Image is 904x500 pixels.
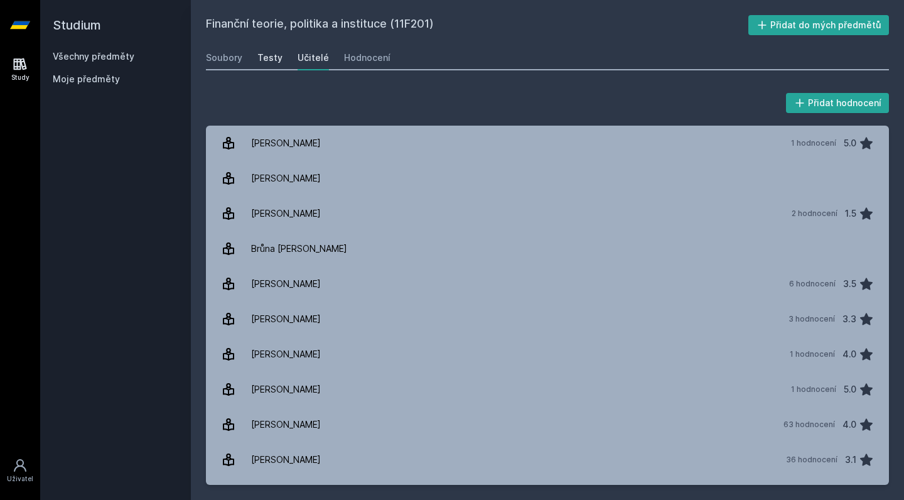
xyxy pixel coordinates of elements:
div: 6 hodnocení [789,279,836,289]
div: 5.0 [844,131,856,156]
div: [PERSON_NAME] [251,271,321,296]
a: Učitelé [298,45,329,70]
div: 3 hodnocení [788,314,835,324]
div: 5.0 [844,377,856,402]
div: 1 hodnocení [791,384,836,394]
a: Hodnocení [344,45,390,70]
a: [PERSON_NAME] 1 hodnocení 5.0 [206,126,889,161]
div: 1 hodnocení [790,349,835,359]
a: Testy [257,45,282,70]
a: Všechny předměty [53,51,134,62]
div: 63 hodnocení [783,420,835,430]
div: 1.5 [845,201,856,226]
a: Soubory [206,45,242,70]
button: Přidat do mých předmětů [748,15,890,35]
a: [PERSON_NAME] 6 hodnocení 3.5 [206,266,889,302]
div: 1 hodnocení [791,138,836,148]
a: [PERSON_NAME] 3 hodnocení 3.3 [206,302,889,337]
div: [PERSON_NAME] [251,377,321,402]
div: [PERSON_NAME] [251,412,321,437]
div: Testy [257,52,282,64]
a: [PERSON_NAME] [206,161,889,196]
div: 36 hodnocení [786,455,837,465]
div: [PERSON_NAME] [251,166,321,191]
div: Brůna [PERSON_NAME] [251,236,347,261]
div: 2 hodnocení [792,209,837,219]
a: [PERSON_NAME] 36 hodnocení 3.1 [206,442,889,477]
div: 3.1 [845,447,856,472]
div: [PERSON_NAME] [251,307,321,332]
a: [PERSON_NAME] 1 hodnocení 5.0 [206,372,889,407]
button: Přidat hodnocení [786,93,890,113]
div: Učitelé [298,52,329,64]
div: [PERSON_NAME] [251,342,321,367]
a: Uživatel [3,452,38,490]
div: 3.3 [842,307,856,332]
a: [PERSON_NAME] 2 hodnocení 1.5 [206,196,889,231]
a: Study [3,50,38,89]
div: 4.0 [842,342,856,367]
div: Soubory [206,52,242,64]
div: Uživatel [7,474,33,484]
div: [PERSON_NAME] [251,131,321,156]
div: 4.0 [842,412,856,437]
a: [PERSON_NAME] 63 hodnocení 4.0 [206,407,889,442]
div: 3.5 [843,271,856,296]
h2: Finanční teorie, politika a instituce (11F201) [206,15,748,35]
div: Study [11,73,30,82]
a: Brůna [PERSON_NAME] [206,231,889,266]
div: Hodnocení [344,52,390,64]
a: [PERSON_NAME] 1 hodnocení 4.0 [206,337,889,372]
div: [PERSON_NAME] [251,201,321,226]
div: [PERSON_NAME] [251,447,321,472]
span: Moje předměty [53,73,120,85]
